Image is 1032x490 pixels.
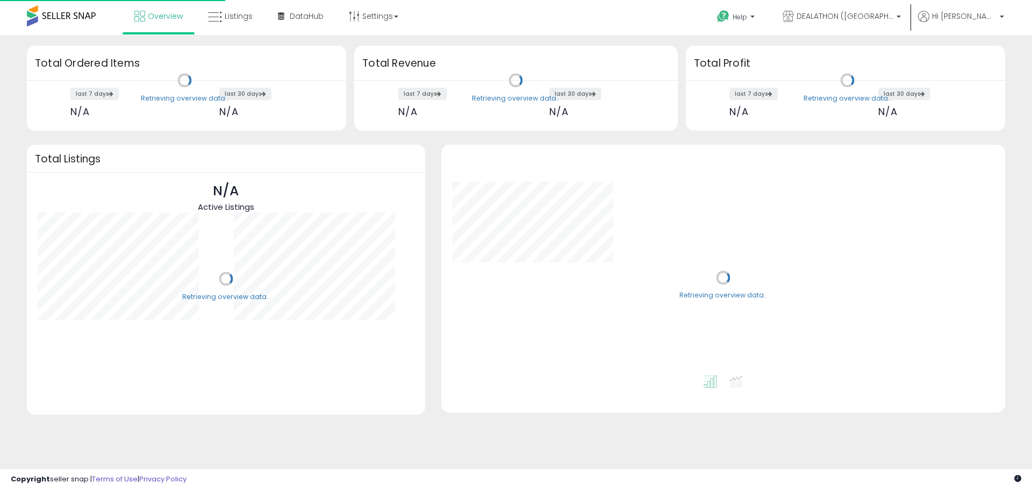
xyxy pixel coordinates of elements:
i: Get Help [716,10,730,23]
a: Hi [PERSON_NAME] [918,11,1004,35]
span: DEALATHON ([GEOGRAPHIC_DATA]) [797,11,893,22]
a: Privacy Policy [139,474,187,484]
strong: Copyright [11,474,50,484]
div: Retrieving overview data.. [141,94,228,103]
div: Retrieving overview data.. [182,292,270,302]
span: Help [733,12,747,22]
a: Help [708,2,765,35]
div: Retrieving overview data.. [472,94,560,103]
span: Overview [148,11,183,22]
span: DataHub [290,11,324,22]
a: Terms of Use [92,474,138,484]
span: Listings [225,11,253,22]
div: seller snap | | [11,474,187,485]
div: Retrieving overview data.. [804,94,891,103]
span: Hi [PERSON_NAME] [932,11,997,22]
div: Retrieving overview data.. [679,291,767,301]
